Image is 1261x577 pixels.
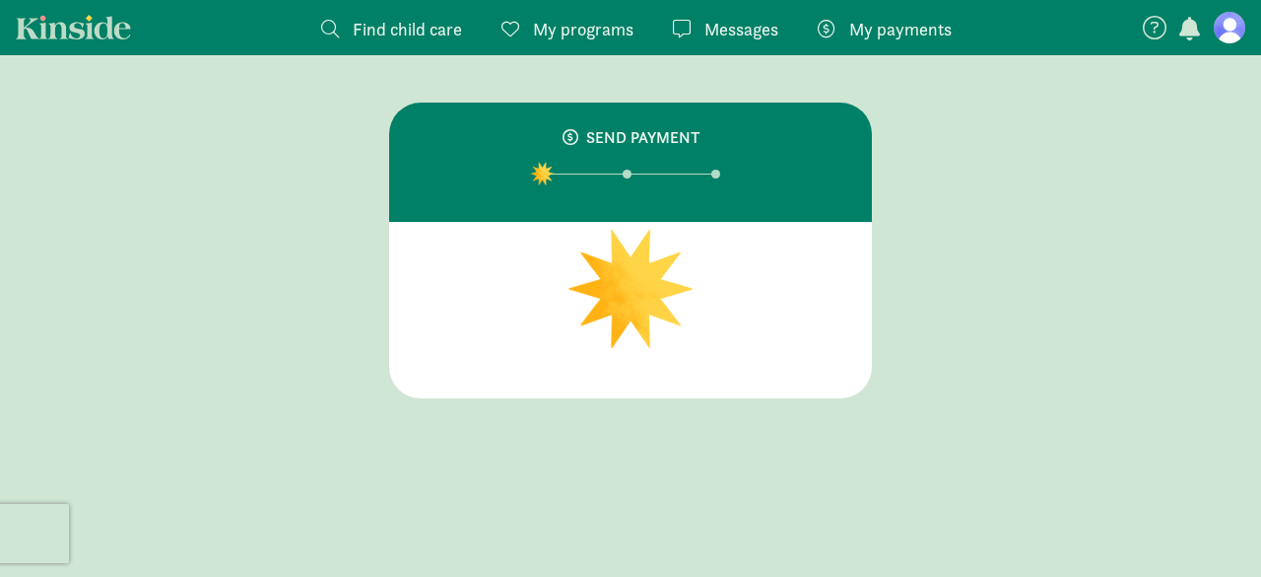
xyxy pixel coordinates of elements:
span: My programs [533,16,633,42]
div: SEND PAYMENT [413,126,848,150]
span: Find child care [353,16,462,42]
a: Kinside [16,15,131,39]
span: My payments [849,16,952,42]
span: Messages [704,16,778,42]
